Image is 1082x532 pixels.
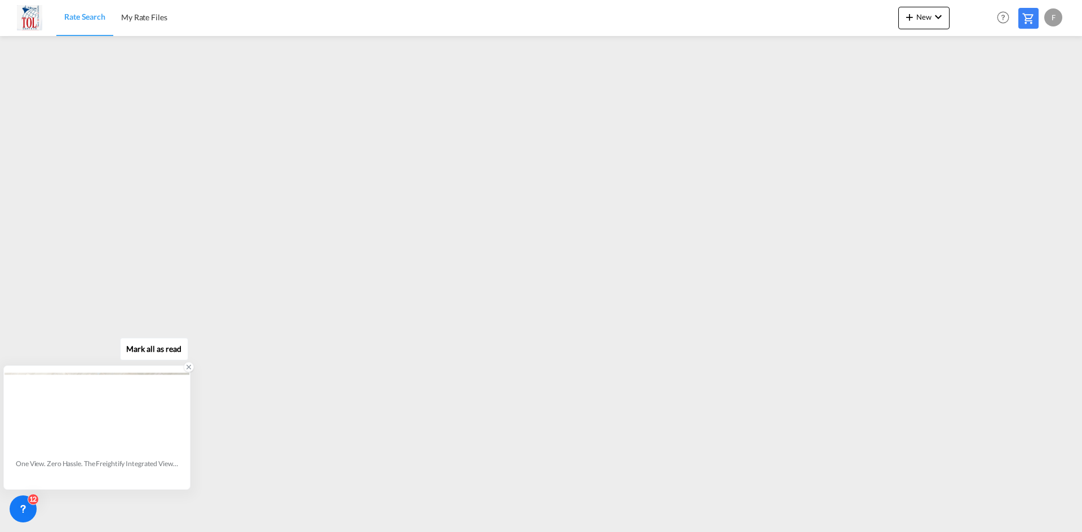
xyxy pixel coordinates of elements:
span: Rate Search [64,12,105,21]
div: Help [994,8,1018,28]
span: New [903,12,945,21]
md-icon: icon-chevron-down [932,10,945,24]
span: My Rate Files [121,12,167,22]
img: bab47dd0da2811ee987f8df8397527d3.JPG [17,5,42,30]
span: Help [994,8,1013,27]
md-icon: icon-plus 400-fg [903,10,916,24]
div: F [1044,8,1062,26]
button: icon-plus 400-fgNewicon-chevron-down [898,7,950,29]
